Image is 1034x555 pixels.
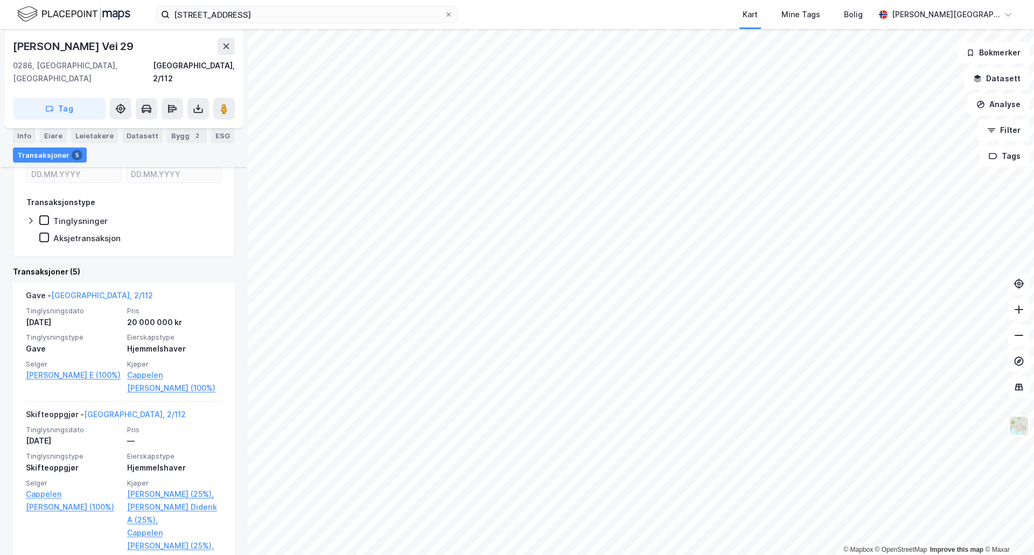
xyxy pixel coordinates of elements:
div: Gave [26,342,121,355]
div: Kontrollprogram for chat [980,503,1034,555]
span: Selger [26,360,121,369]
div: [DATE] [26,434,121,447]
a: Cappelen [PERSON_NAME] (25%), [127,526,222,552]
iframe: Chat Widget [980,503,1034,555]
div: Mine Tags [781,8,820,21]
a: [PERSON_NAME] Diderik A (25%), [127,501,222,526]
div: Bygg [167,128,207,143]
button: Tags [980,145,1030,167]
div: Tinglysninger [53,216,108,226]
span: Tinglysningsdato [26,306,121,315]
a: [PERSON_NAME] (25%), [127,488,222,501]
div: [DATE] [26,316,121,329]
div: Aksjetransaksjon [53,233,121,243]
span: Pris [127,306,222,315]
div: [PERSON_NAME] Vei 29 [13,38,136,55]
span: Eierskapstype [127,333,222,342]
div: Transaksjonstype [26,196,95,209]
a: [GEOGRAPHIC_DATA], 2/112 [84,410,186,419]
div: 20 000 000 kr [127,316,222,329]
div: Kart [743,8,758,21]
div: — [127,434,222,447]
div: Skifteoppgjør - [26,408,186,425]
img: Z [1009,416,1029,436]
button: Bokmerker [957,42,1030,64]
span: Pris [127,425,222,434]
div: 5 [72,150,82,160]
div: Skifteoppgjør [26,461,121,474]
span: Tinglysningstype [26,333,121,342]
a: Improve this map [930,546,983,553]
span: Selger [26,479,121,488]
button: Datasett [964,68,1030,89]
div: Info [13,128,36,143]
div: Hjemmelshaver [127,342,222,355]
span: Tinglysningsdato [26,425,121,434]
button: Tag [13,98,106,120]
input: DD.MM.YYYY [127,166,221,182]
div: Transaksjoner [13,147,87,163]
input: DD.MM.YYYY [27,166,121,182]
span: Kjøper [127,360,222,369]
input: Søk på adresse, matrikkel, gårdeiere, leietakere eller personer [170,6,444,23]
a: Mapbox [843,546,873,553]
div: [GEOGRAPHIC_DATA], 2/112 [153,59,235,85]
div: Transaksjoner (5) [13,265,235,278]
div: Leietakere [71,128,118,143]
div: Hjemmelshaver [127,461,222,474]
div: Gave - [26,289,153,306]
span: Eierskapstype [127,452,222,461]
a: Cappelen [PERSON_NAME] (100%) [127,369,222,395]
a: [GEOGRAPHIC_DATA], 2/112 [51,291,153,300]
div: 0286, [GEOGRAPHIC_DATA], [GEOGRAPHIC_DATA] [13,59,153,85]
button: Analyse [967,94,1030,115]
div: [PERSON_NAME][GEOGRAPHIC_DATA] [892,8,1000,21]
a: Cappelen [PERSON_NAME] (100%) [26,488,121,514]
div: 2 [192,130,202,141]
a: OpenStreetMap [875,546,927,553]
span: Kjøper [127,479,222,488]
img: logo.f888ab2527a4732fd821a326f86c7f29.svg [17,5,130,24]
div: ESG [211,128,234,143]
span: Tinglysningstype [26,452,121,461]
a: [PERSON_NAME] E (100%) [26,369,121,382]
div: Datasett [122,128,163,143]
div: Eiere [40,128,67,143]
button: Filter [978,120,1030,141]
div: Bolig [844,8,863,21]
